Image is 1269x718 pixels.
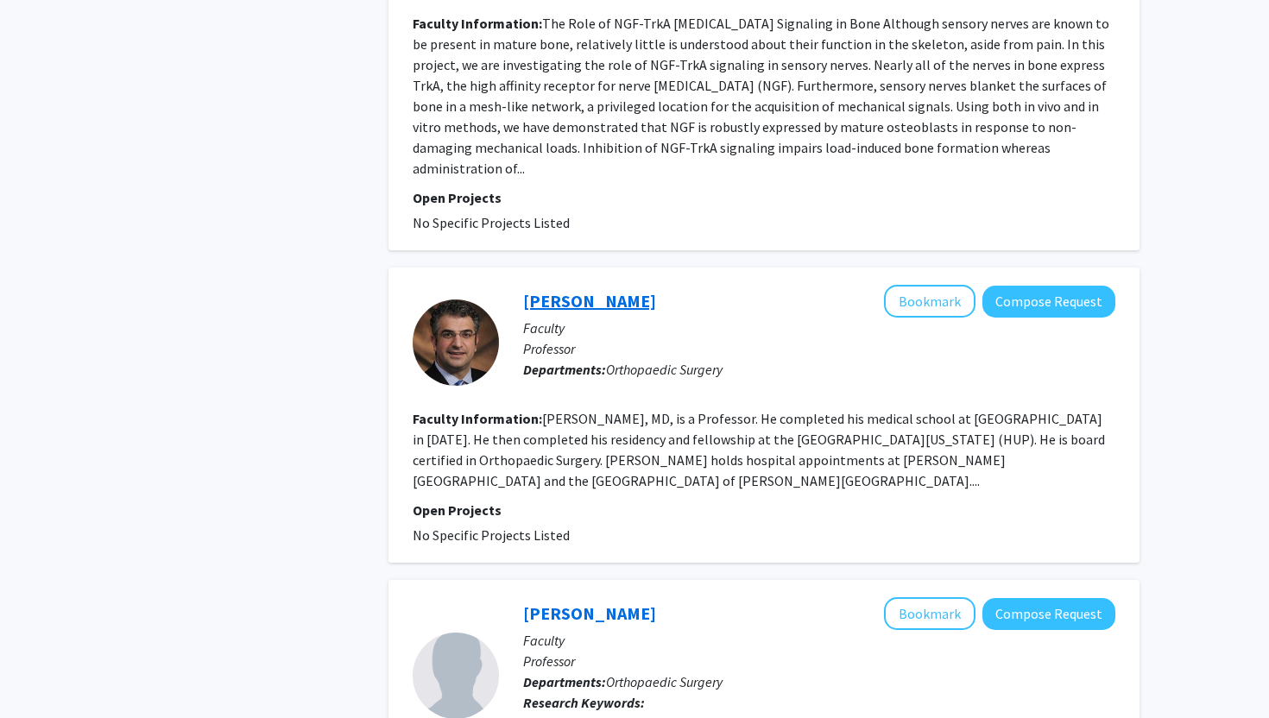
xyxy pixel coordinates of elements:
p: Faculty [523,318,1115,338]
span: No Specific Projects Listed [413,214,570,231]
span: No Specific Projects Listed [413,526,570,544]
button: Compose Request to Noreen Hickok [982,598,1115,630]
span: Orthopaedic Surgery [606,673,723,690]
button: Compose Request to Joseph Abboud [982,286,1115,318]
b: Faculty Information: [413,410,542,427]
button: Add Noreen Hickok to Bookmarks [884,597,975,630]
p: Professor [523,338,1115,359]
p: Professor [523,651,1115,671]
fg-read-more: The Role of NGF-TrkA [MEDICAL_DATA] Signaling in Bone Although sensory nerves are known to be pre... [413,15,1109,177]
a: [PERSON_NAME] [523,290,656,312]
b: Faculty Information: [413,15,542,32]
b: Departments: [523,673,606,690]
p: Open Projects [413,500,1115,520]
b: Research Keywords: [523,694,645,711]
button: Add Joseph Abboud to Bookmarks [884,285,975,318]
iframe: Chat [13,640,73,705]
a: [PERSON_NAME] [523,602,656,624]
p: Faculty [523,630,1115,651]
span: Orthopaedic Surgery [606,361,723,378]
b: Departments: [523,361,606,378]
p: Open Projects [413,187,1115,208]
fg-read-more: [PERSON_NAME], MD, is a Professor. He completed his medical school at [GEOGRAPHIC_DATA] in [DATE]... [413,410,1105,489]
